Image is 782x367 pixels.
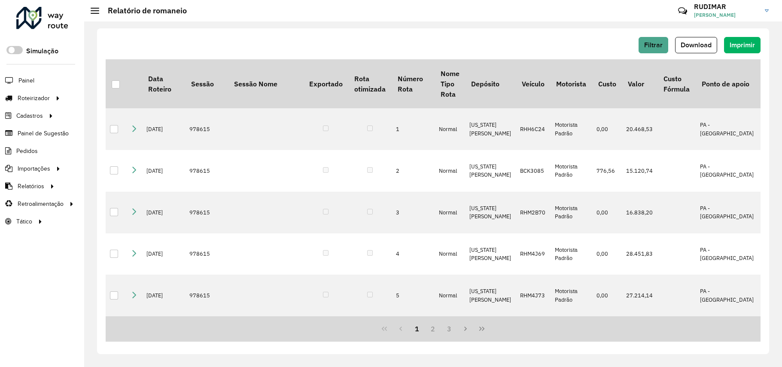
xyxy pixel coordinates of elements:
[696,108,758,150] td: PA - [GEOGRAPHIC_DATA]
[392,192,435,233] td: 3
[622,150,657,192] td: 15.120,74
[516,275,550,316] td: RHM4J73
[185,192,228,233] td: 978615
[142,150,185,192] td: [DATE]
[16,217,32,226] span: Tático
[622,192,657,233] td: 16.838,20
[185,233,228,275] td: 978615
[696,150,758,192] td: PA - [GEOGRAPHIC_DATA]
[409,321,425,337] button: 1
[696,192,758,233] td: PA - [GEOGRAPHIC_DATA]
[551,59,592,108] th: Motorista
[435,233,465,275] td: Normal
[465,275,516,316] td: [US_STATE][PERSON_NAME]
[516,192,550,233] td: RHM2B70
[696,233,758,275] td: PA - [GEOGRAPHIC_DATA]
[592,108,622,150] td: 0,00
[465,192,516,233] td: [US_STATE][PERSON_NAME]
[551,233,592,275] td: Motorista Padrão
[681,41,712,49] span: Download
[26,46,58,56] label: Simulação
[474,321,490,337] button: Last Page
[551,275,592,316] td: Motorista Padrão
[592,192,622,233] td: 0,00
[18,164,50,173] span: Importações
[465,150,516,192] td: [US_STATE][PERSON_NAME]
[435,150,465,192] td: Normal
[18,182,44,191] span: Relatórios
[622,233,657,275] td: 28.451,83
[185,275,228,316] td: 978615
[18,76,34,85] span: Painel
[673,2,692,20] a: Contato Rápido
[465,233,516,275] td: [US_STATE][PERSON_NAME]
[592,150,622,192] td: 776,56
[694,11,758,19] span: [PERSON_NAME]
[657,59,695,108] th: Custo Fórmula
[696,59,758,108] th: Ponto de apoio
[592,275,622,316] td: 0,00
[16,147,38,156] span: Pedidos
[99,6,187,15] h2: Relatório de romaneio
[639,37,668,53] button: Filtrar
[622,108,657,150] td: 20.468,53
[142,108,185,150] td: [DATE]
[592,59,622,108] th: Custo
[730,41,755,49] span: Imprimir
[592,233,622,275] td: 0,00
[551,150,592,192] td: Motorista Padrão
[457,321,474,337] button: Next Page
[425,321,441,337] button: 2
[142,233,185,275] td: [DATE]
[185,59,228,108] th: Sessão
[392,108,435,150] td: 1
[142,192,185,233] td: [DATE]
[435,192,465,233] td: Normal
[551,108,592,150] td: Motorista Padrão
[142,275,185,316] td: [DATE]
[644,41,663,49] span: Filtrar
[185,150,228,192] td: 978615
[696,275,758,316] td: PA - [GEOGRAPHIC_DATA]
[516,108,550,150] td: RHH6C24
[303,59,348,108] th: Exportado
[228,59,303,108] th: Sessão Nome
[392,233,435,275] td: 4
[675,37,717,53] button: Download
[18,129,69,138] span: Painel de Sugestão
[622,59,657,108] th: Valor
[724,37,761,53] button: Imprimir
[185,108,228,150] td: 978615
[392,150,435,192] td: 2
[516,233,550,275] td: RHM4J69
[694,3,758,11] h3: RUDIMAR
[18,94,50,103] span: Roteirizador
[392,59,435,108] th: Número Rota
[18,199,64,208] span: Retroalimentação
[465,108,516,150] td: [US_STATE][PERSON_NAME]
[465,59,516,108] th: Depósito
[392,275,435,316] td: 5
[16,111,43,120] span: Cadastros
[142,59,185,108] th: Data Roteiro
[551,192,592,233] td: Motorista Padrão
[516,150,550,192] td: BCK3085
[348,59,391,108] th: Rota otimizada
[516,59,550,108] th: Veículo
[435,275,465,316] td: Normal
[441,321,457,337] button: 3
[435,108,465,150] td: Normal
[435,59,465,108] th: Nome Tipo Rota
[622,275,657,316] td: 27.214,14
